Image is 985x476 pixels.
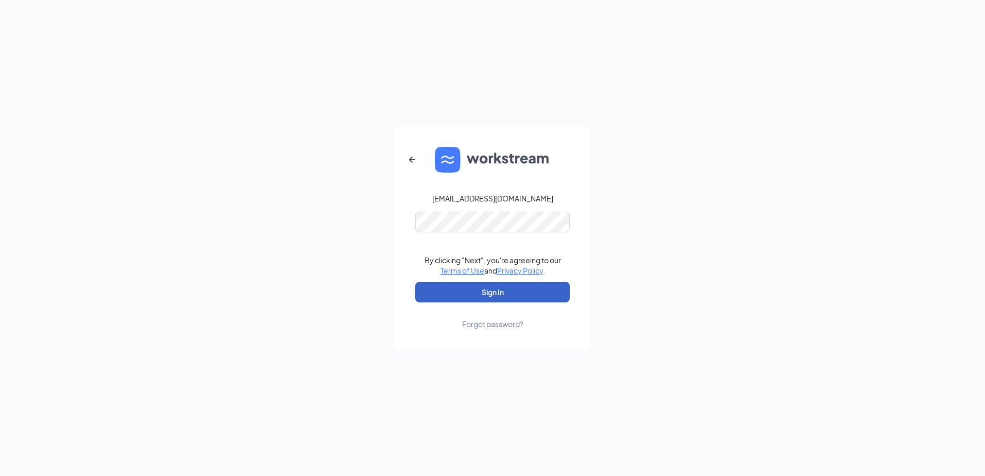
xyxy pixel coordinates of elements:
[406,154,418,166] svg: ArrowLeftNew
[462,319,523,329] div: Forgot password?
[462,302,523,329] a: Forgot password?
[424,255,561,276] div: By clicking "Next", you're agreeing to our and .
[440,266,484,275] a: Terms of Use
[415,282,570,302] button: Sign In
[435,147,550,173] img: WS logo and Workstream text
[400,147,424,172] button: ArrowLeftNew
[497,266,543,275] a: Privacy Policy
[432,193,553,203] div: [EMAIL_ADDRESS][DOMAIN_NAME]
